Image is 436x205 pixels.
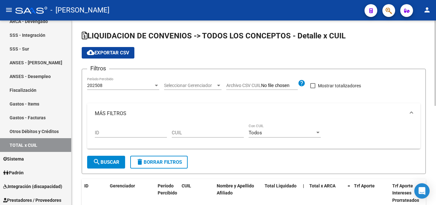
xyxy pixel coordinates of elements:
[3,183,62,190] span: Integración (discapacidad)
[354,183,375,188] span: Trf Aporte
[82,31,346,40] span: LIQUIDACION DE CONVENIOS -> TODOS LOS CONCEPTOS - Detalle x CUIL
[95,110,405,117] mat-panel-title: MÁS FILTROS
[164,83,216,88] span: Seleccionar Gerenciador
[414,183,430,199] div: Open Intercom Messenger
[303,183,304,188] span: |
[87,50,129,56] span: Exportar CSV
[182,183,191,188] span: CUIL
[217,183,254,196] span: Nombre y Apellido Afiliado
[50,3,109,17] span: - [PERSON_NAME]
[87,156,125,169] button: Buscar
[87,64,109,73] h3: Filtros
[87,124,420,149] div: MÁS FILTROS
[136,158,144,166] mat-icon: delete
[3,169,24,176] span: Padrón
[130,156,188,169] button: Borrar Filtros
[261,83,298,89] input: Archivo CSV CUIL
[348,183,350,188] span: =
[265,183,297,188] span: Total Liquidado
[87,83,102,88] span: 202508
[87,49,94,56] mat-icon: cloud_download
[136,159,182,165] span: Borrar Filtros
[392,183,419,203] span: Trf Aporte Intereses Prorrateados
[3,197,61,204] span: Prestadores / Proveedores
[84,183,88,188] span: ID
[82,47,134,59] button: Exportar CSV
[87,103,420,124] mat-expansion-panel-header: MÁS FILTROS
[226,83,261,88] span: Archivo CSV CUIL
[318,82,361,90] span: Mostrar totalizadores
[5,6,13,14] mat-icon: menu
[3,155,24,162] span: Sistema
[110,183,135,188] span: Gerenciador
[298,79,305,87] mat-icon: help
[93,158,101,166] mat-icon: search
[93,159,119,165] span: Buscar
[423,6,431,14] mat-icon: person
[158,183,177,196] span: Período Percibido
[309,183,335,188] span: Total x ARCA
[249,130,262,136] span: Todos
